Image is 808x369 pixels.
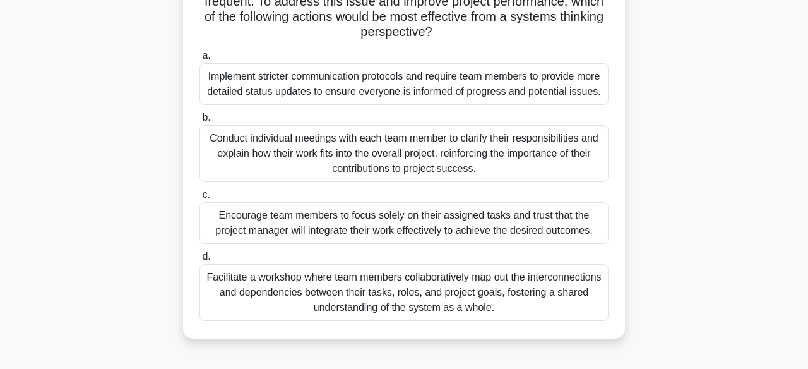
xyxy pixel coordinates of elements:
div: Implement stricter communication protocols and require team members to provide more detailed stat... [199,63,609,105]
span: a. [202,50,210,61]
span: c. [202,189,210,200]
span: d. [202,251,210,262]
span: b. [202,112,210,123]
div: Facilitate a workshop where team members collaboratively map out the interconnections and depende... [199,264,609,321]
div: Encourage team members to focus solely on their assigned tasks and trust that the project manager... [199,202,609,244]
div: Conduct individual meetings with each team member to clarify their responsibilities and explain h... [199,125,609,182]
